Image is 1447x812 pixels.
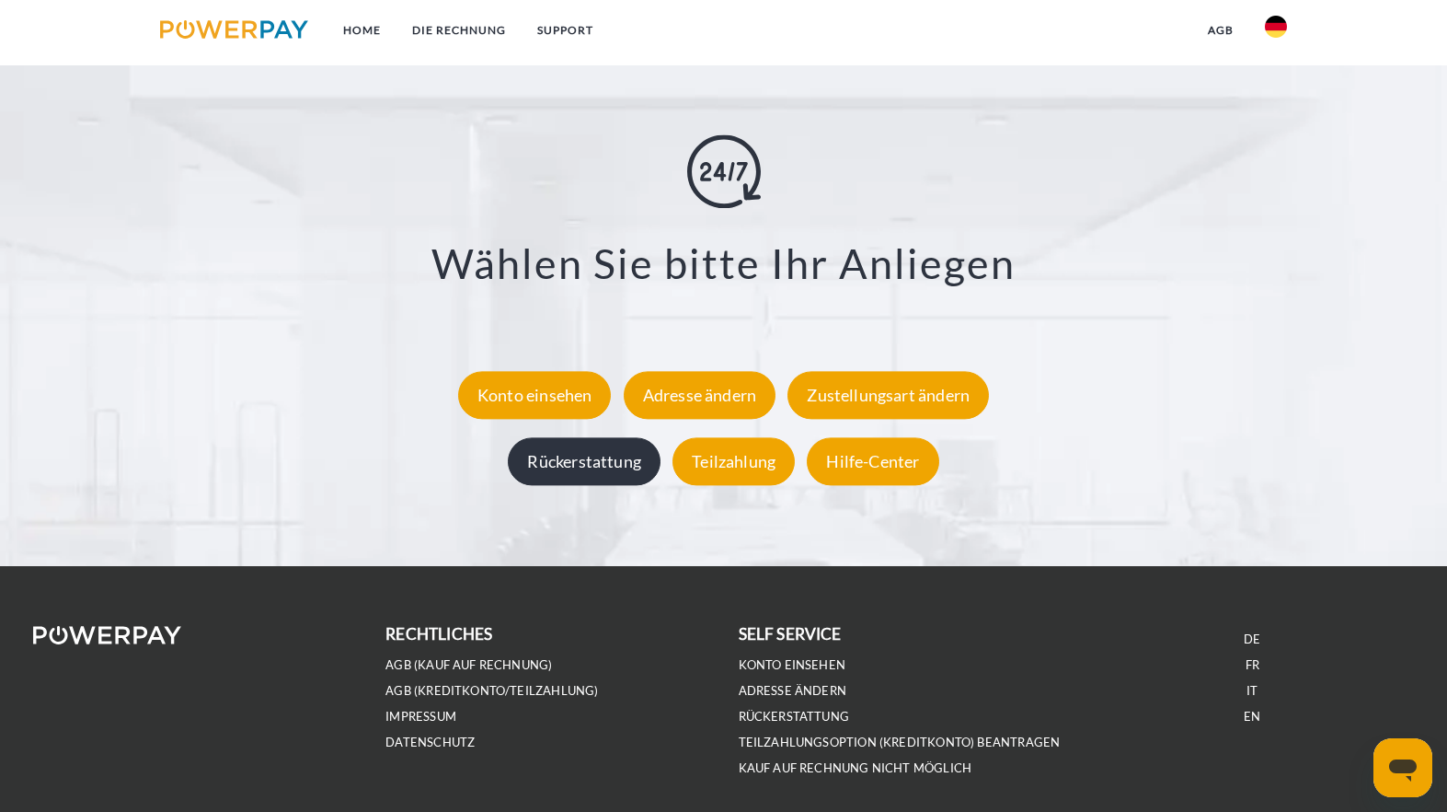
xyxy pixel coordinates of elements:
[672,438,795,486] div: Teilzahlung
[1246,657,1259,673] a: FR
[687,134,761,208] img: online-shopping.svg
[96,238,1352,289] h3: Wählen Sie bitte Ihr Anliegen
[160,20,308,39] img: logo-powerpay.svg
[1246,683,1258,699] a: IT
[739,709,850,725] a: Rückerstattung
[396,14,522,47] a: DIE RECHNUNG
[522,14,609,47] a: SUPPORT
[1244,709,1260,725] a: EN
[327,14,396,47] a: Home
[508,438,660,486] div: Rückerstattung
[739,735,1061,750] a: Teilzahlungsoption (KREDITKONTO) beantragen
[385,683,598,699] a: AGB (Kreditkonto/Teilzahlung)
[1373,738,1432,797] iframe: Schaltfläche zum Öffnen des Messaging-Fensters
[503,452,665,472] a: Rückerstattung
[802,452,943,472] a: Hilfe-Center
[619,386,781,406] a: Adresse ändern
[385,657,552,673] a: AGB (Kauf auf Rechnung)
[783,386,993,406] a: Zustellungsart ändern
[458,372,612,420] div: Konto einsehen
[739,683,847,699] a: Adresse ändern
[787,372,989,420] div: Zustellungsart ändern
[1244,632,1260,647] a: DE
[454,386,616,406] a: Konto einsehen
[739,760,972,776] a: Kauf auf Rechnung nicht möglich
[385,735,475,750] a: DATENSCHUTZ
[33,626,181,644] img: logo-powerpay-white.svg
[385,624,492,644] b: rechtliches
[739,624,842,644] b: self service
[1265,16,1287,38] img: de
[739,657,846,673] a: Konto einsehen
[807,438,938,486] div: Hilfe-Center
[624,372,776,420] div: Adresse ändern
[385,709,456,725] a: IMPRESSUM
[668,452,799,472] a: Teilzahlung
[1192,14,1249,47] a: agb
